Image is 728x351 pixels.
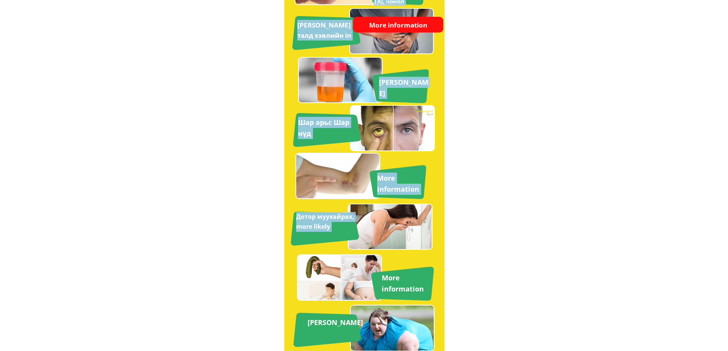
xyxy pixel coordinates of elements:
font: More information [382,273,424,293]
font: [PERSON_NAME] [379,78,428,98]
font: [PERSON_NAME] талд хэвлийн in [297,21,351,40]
font: Дотор муухайрах, more likely [296,212,354,231]
font: More information [366,19,430,31]
font: More information [377,173,419,194]
font: Шар арьс Шар нүд [298,118,349,138]
font: [PERSON_NAME] [308,318,363,327]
